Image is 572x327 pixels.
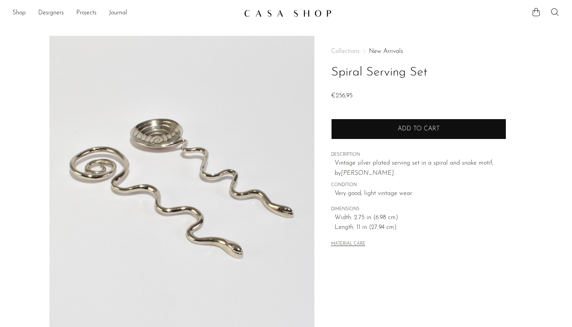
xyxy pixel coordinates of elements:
[38,8,64,18] a: Designers
[335,213,506,223] span: Width: 2.75 in (6.98 cm)
[335,223,506,233] span: Length: 11 in (27.94 cm)
[331,63,506,83] h1: Spiral Serving Set
[76,8,97,18] a: Projects
[335,160,493,176] span: Vintage silver plated serving set in a spiral and snake motif, by
[331,241,365,247] button: MATERIAL CARE
[331,182,506,189] span: CONDITION
[331,206,506,213] span: DIMENSIONS
[12,8,26,18] a: Shop
[398,126,440,132] span: Add to cart
[335,189,506,199] span: Very good; light vintage wear.
[369,48,403,54] a: New Arrivals
[331,48,506,54] nav: Breadcrumbs
[331,93,353,99] span: €256,95
[12,7,238,20] nav: Desktop navigation
[109,8,127,18] a: Journal
[331,151,506,158] span: DESCRIPTION
[12,7,238,20] ul: NEW HEADER MENU
[331,119,506,139] button: Add to cart
[341,170,395,176] em: [PERSON_NAME].
[331,48,360,54] span: Collections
